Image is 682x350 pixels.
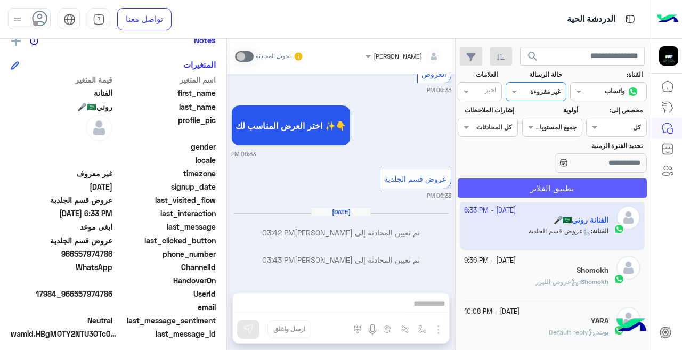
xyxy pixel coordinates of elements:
[115,87,216,99] span: first_name
[579,278,608,286] b: :
[86,115,112,141] img: defaultAdmin.png
[459,70,498,79] label: العلامات
[464,307,519,317] small: [DATE] - 10:08 PM
[115,248,216,259] span: phone_number
[11,328,117,339] span: wamid.HBgMOTY2NTU3OTc0Nzg2FQIAEhgUM0E4OUMxNjEyRjNCNzE1MDU2NUMA
[616,256,640,280] img: defaultAdmin.png
[194,35,216,45] h6: Notes
[115,115,216,139] span: profile_pic
[567,12,615,27] p: الدردشة الحية
[262,255,295,264] span: 03:43 PM
[231,227,451,238] p: تم تعيين المحادثة إلى [PERSON_NAME]
[549,328,596,336] span: Default reply
[11,168,112,179] span: غير معروف
[115,302,216,313] span: email
[115,208,216,219] span: last_interaction
[421,69,446,78] span: العروض
[11,87,112,99] span: الفنانة
[523,105,578,115] label: أولوية
[459,105,514,115] label: إشارات الملاحظات
[427,191,451,200] small: 06:33 PM
[11,275,112,286] span: null
[613,307,650,345] img: hulul-logo.png
[115,101,216,112] span: last_name
[507,70,562,79] label: حالة الرسالة
[11,208,112,219] span: 2025-09-18T15:33:25.565Z
[115,141,216,152] span: gender
[11,101,112,112] span: روني🇸🇦🎤
[115,168,216,179] span: timezone
[312,208,370,216] h6: [DATE]
[115,288,216,299] span: UserId
[588,105,643,115] label: مخصص إلى:
[485,85,498,97] div: اختر
[115,221,216,232] span: last_message
[11,13,24,26] img: profile
[572,70,643,79] label: القناة:
[11,141,112,152] span: null
[236,120,347,131] span: اختر العرض المناسب لك ✨👇
[117,8,172,30] a: تواصل معنا
[115,235,216,246] span: last_clicked_button
[262,228,295,237] span: 03:42 PM
[115,194,216,206] span: last_visited_flow
[115,275,216,286] span: HandoverOn
[115,262,216,273] span: ChannelId
[526,50,539,63] span: search
[591,316,608,325] h5: YARA
[616,307,640,331] img: defaultAdmin.png
[115,154,216,166] span: locale
[581,278,608,286] span: Shomokh
[659,46,678,66] img: 177882628735456
[119,328,216,339] span: last_message_id
[231,254,451,265] p: تم تعيين المحادثة إلى [PERSON_NAME]
[11,181,112,192] span: 2025-09-18T15:31:06.861Z
[614,274,624,284] img: WhatsApp
[464,256,516,266] small: [DATE] - 9:36 PM
[623,12,637,26] img: tab
[231,150,256,158] small: 06:33 PM
[374,52,422,60] span: [PERSON_NAME]
[11,248,112,259] span: 966557974786
[11,194,112,206] span: عروض قسم الجلدية
[11,221,112,232] span: ابغى موعد
[63,13,76,26] img: tab
[458,178,647,198] button: تطبيق الفلاتر
[267,320,311,338] button: ارسل واغلق
[535,278,579,286] span: عروض الليزر
[115,315,216,326] span: last_message_sentiment
[427,86,451,94] small: 06:33 PM
[183,60,216,69] h6: المتغيرات
[598,328,608,336] span: بوت
[11,74,112,85] span: قيمة المتغير
[11,315,112,326] span: 0
[93,13,105,26] img: tab
[11,154,112,166] span: null
[657,8,678,30] img: Logo
[11,36,21,46] img: add
[115,74,216,85] span: اسم المتغير
[11,262,112,273] span: 2
[115,181,216,192] span: signup_date
[523,141,643,151] label: تحديد الفترة الزمنية
[11,235,112,246] span: عروض قسم الجلدية
[30,37,38,45] img: notes
[256,52,291,61] small: تحويل المحادثة
[596,328,608,336] b: :
[11,288,112,299] span: 17984_966557974786
[577,266,608,275] h5: Shomokh
[384,174,446,183] span: عروض قسم الجلدية
[11,302,112,313] span: null
[88,8,109,30] a: tab
[520,47,546,70] button: search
